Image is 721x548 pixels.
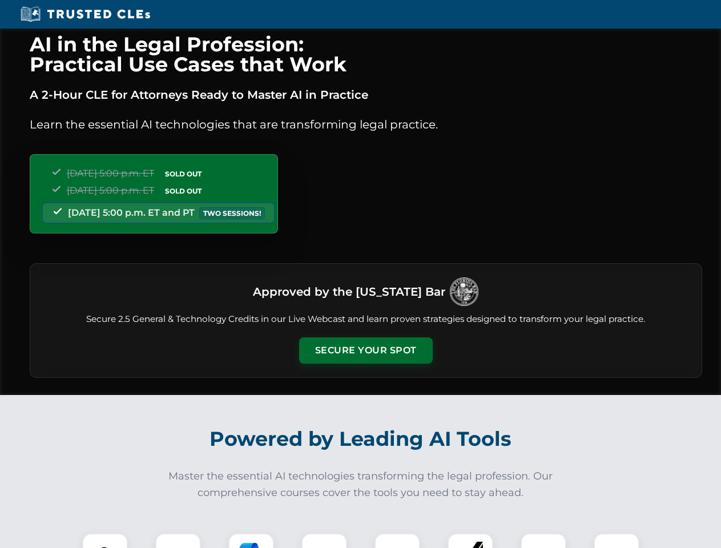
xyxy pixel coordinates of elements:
h3: Approved by the [US_STATE] Bar [253,281,445,302]
span: [DATE] 5:00 p.m. ET [67,185,154,196]
img: Logo [450,277,478,306]
button: Secure Your Spot [299,337,433,364]
h2: Powered by Leading AI Tools [45,419,677,459]
img: Trusted CLEs [17,6,154,23]
span: [DATE] 5:00 p.m. ET [67,168,154,179]
p: Learn the essential AI technologies that are transforming legal practice. [30,115,702,134]
span: SOLD OUT [161,168,206,180]
p: Secure 2.5 General & Technology Credits in our Live Webcast and learn proven strategies designed ... [44,313,688,326]
p: A 2-Hour CLE for Attorneys Ready to Master AI in Practice [30,86,702,104]
h1: AI in the Legal Profession: Practical Use Cases that Work [30,34,702,74]
span: SOLD OUT [161,185,206,197]
p: Master the essential AI technologies transforming the legal profession. Our comprehensive courses... [161,468,561,501]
